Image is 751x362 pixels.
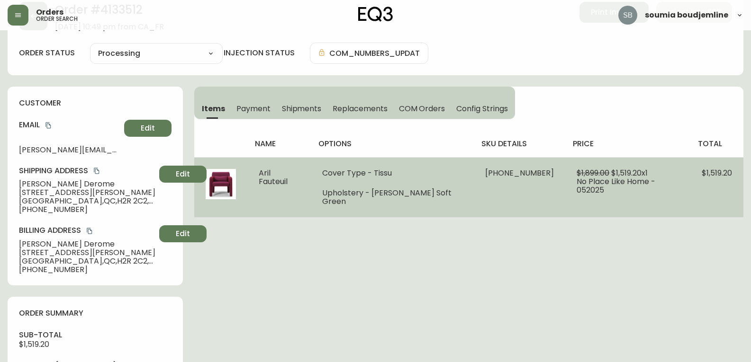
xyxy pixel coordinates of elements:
[202,104,225,114] span: Items
[19,330,172,340] h4: sub-total
[19,146,120,154] span: [PERSON_NAME][EMAIL_ADDRESS][PERSON_NAME][DOMAIN_NAME]
[19,166,155,176] h4: Shipping Address
[19,248,155,257] span: [STREET_ADDRESS][PERSON_NAME]
[36,16,78,22] h5: order search
[19,240,155,248] span: [PERSON_NAME] Derome
[698,139,736,149] h4: total
[618,6,637,25] img: 83621bfd3c61cadf98040c636303d86a
[399,104,445,114] span: COM Orders
[481,139,558,149] h4: sku details
[577,176,655,195] span: No Place Like Home - 052025
[19,205,155,214] span: [PHONE_NUMBER]
[85,226,94,236] button: copy
[322,169,463,177] li: Cover Type - Tissu
[236,104,271,114] span: Payment
[322,189,463,206] li: Upholstery - [PERSON_NAME] Soft Green
[124,120,172,137] button: Edit
[176,229,190,239] span: Edit
[255,139,303,149] h4: name
[282,104,322,114] span: Shipments
[19,188,155,197] span: [STREET_ADDRESS][PERSON_NAME]
[159,166,207,183] button: Edit
[224,48,295,58] h4: injection status
[702,168,732,178] span: $1,519.20
[19,120,120,130] h4: Email
[36,9,63,16] span: Orders
[645,11,728,19] span: soumia boudjemline
[259,168,288,187] span: Aril Fauteuil
[485,168,554,178] span: [PHONE_NUMBER]
[44,121,53,130] button: copy
[206,169,236,199] img: da48e670-f828-436d-b8e1-bec9b0151277Optional[aril-lounge-fabric-chair].jpg
[55,23,164,31] span: [DATE] 10:49 pm from CA_FR
[577,168,609,178] span: $1,899.00
[611,168,648,178] span: $1,519.20 x 1
[19,180,155,188] span: [PERSON_NAME] Derome
[573,139,683,149] h4: price
[456,104,507,114] span: Config Strings
[19,265,155,274] span: [PHONE_NUMBER]
[176,169,190,179] span: Edit
[19,48,75,58] label: order status
[92,166,101,176] button: copy
[19,339,49,350] span: $1,519.20
[19,225,155,236] h4: Billing Address
[333,104,387,114] span: Replacements
[318,139,467,149] h4: options
[358,7,393,22] img: logo
[19,98,172,108] h4: customer
[141,123,155,133] span: Edit
[19,257,155,265] span: [GEOGRAPHIC_DATA] , QC , H2R 2C2 , CA
[19,308,172,318] h4: order summary
[19,197,155,205] span: [GEOGRAPHIC_DATA] , QC , H2R 2C2 , CA
[159,225,207,242] button: Edit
